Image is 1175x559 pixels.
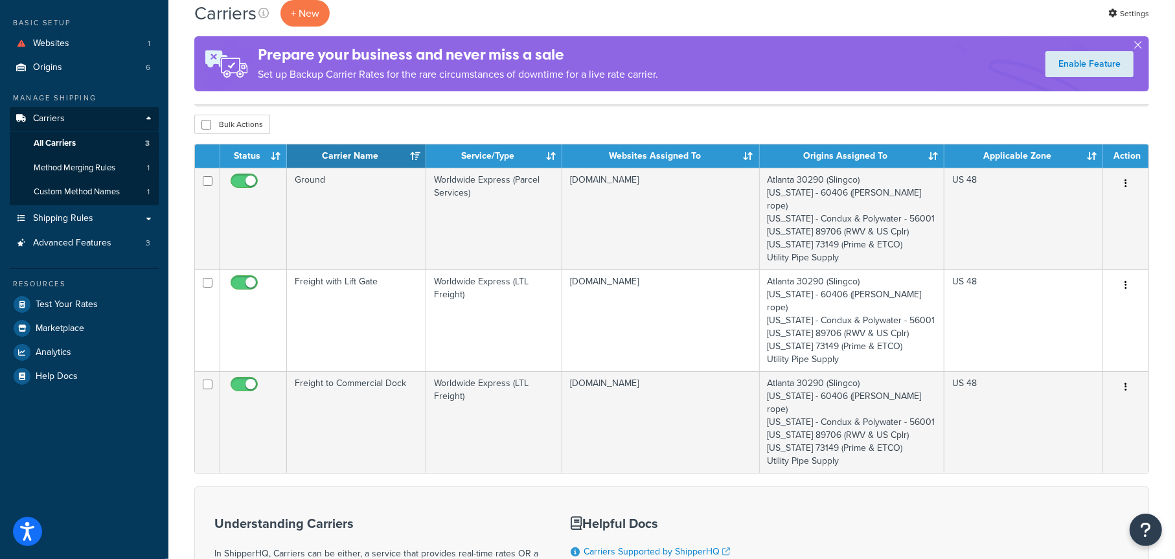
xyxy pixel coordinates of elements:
span: Test Your Rates [36,299,98,310]
span: Origins [33,62,62,73]
span: Help Docs [36,371,78,382]
a: Test Your Rates [10,293,159,316]
h3: Understanding Carriers [214,516,538,530]
div: Manage Shipping [10,93,159,104]
a: All Carriers 3 [10,131,159,155]
span: All Carriers [34,138,76,149]
span: 3 [146,238,150,249]
span: Marketplace [36,323,84,334]
a: Analytics [10,341,159,364]
td: US 48 [944,371,1103,473]
span: Carriers [33,113,65,124]
td: Ground [287,168,426,269]
span: Shipping Rules [33,213,93,224]
h3: Helpful Docs [571,516,740,530]
a: Advanced Features 3 [10,231,159,255]
span: Analytics [36,347,71,358]
li: Custom Method Names [10,180,159,204]
th: Status: activate to sort column ascending [220,144,287,168]
th: Applicable Zone: activate to sort column ascending [944,144,1103,168]
th: Carrier Name: activate to sort column ascending [287,144,426,168]
a: Method Merging Rules 1 [10,156,159,180]
td: Worldwide Express (LTL Freight) [426,371,562,473]
li: All Carriers [10,131,159,155]
img: ad-rules-rateshop-fe6ec290ccb7230408bd80ed9643f0289d75e0ffd9eb532fc0e269fcd187b520.png [194,36,258,91]
li: Origins [10,56,159,80]
li: Method Merging Rules [10,156,159,180]
td: [DOMAIN_NAME] [562,269,760,371]
h1: Carriers [194,1,257,26]
li: Websites [10,32,159,56]
p: Set up Backup Carrier Rates for the rare circumstances of downtime for a live rate carrier. [258,65,658,84]
a: Carriers Supported by ShipperHQ [584,545,730,558]
a: Origins 6 [10,56,159,80]
button: Open Resource Center [1130,514,1162,546]
a: Shipping Rules [10,207,159,231]
a: Websites 1 [10,32,159,56]
li: Advanced Features [10,231,159,255]
td: [DOMAIN_NAME] [562,168,760,269]
td: [DOMAIN_NAME] [562,371,760,473]
h4: Prepare your business and never miss a sale [258,44,658,65]
span: 1 [147,187,150,198]
a: Enable Feature [1045,51,1134,77]
span: 1 [148,38,150,49]
a: Carriers [10,107,159,131]
td: US 48 [944,269,1103,371]
th: Origins Assigned To: activate to sort column ascending [760,144,944,168]
th: Action [1103,144,1148,168]
a: Help Docs [10,365,159,388]
span: Websites [33,38,69,49]
td: Atlanta 30290 (Slingco) [US_STATE] - 60406 ([PERSON_NAME] rope) [US_STATE] - Condux & Polywater -... [760,371,944,473]
span: Advanced Features [33,238,111,249]
td: Freight with Lift Gate [287,269,426,371]
td: US 48 [944,168,1103,269]
td: Atlanta 30290 (Slingco) [US_STATE] - 60406 ([PERSON_NAME] rope) [US_STATE] - Condux & Polywater -... [760,168,944,269]
td: Worldwide Express (Parcel Services) [426,168,562,269]
a: Custom Method Names 1 [10,180,159,204]
span: Method Merging Rules [34,163,115,174]
div: Resources [10,279,159,290]
button: Bulk Actions [194,115,270,134]
th: Websites Assigned To: activate to sort column ascending [562,144,760,168]
td: Freight to Commercial Dock [287,371,426,473]
a: Settings [1108,5,1149,23]
span: 6 [146,62,150,73]
span: 1 [147,163,150,174]
td: Atlanta 30290 (Slingco) [US_STATE] - 60406 ([PERSON_NAME] rope) [US_STATE] - Condux & Polywater -... [760,269,944,371]
td: Worldwide Express (LTL Freight) [426,269,562,371]
div: Basic Setup [10,17,159,29]
li: Carriers [10,107,159,205]
th: Service/Type: activate to sort column ascending [426,144,562,168]
span: Custom Method Names [34,187,120,198]
span: 3 [145,138,150,149]
a: Marketplace [10,317,159,340]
